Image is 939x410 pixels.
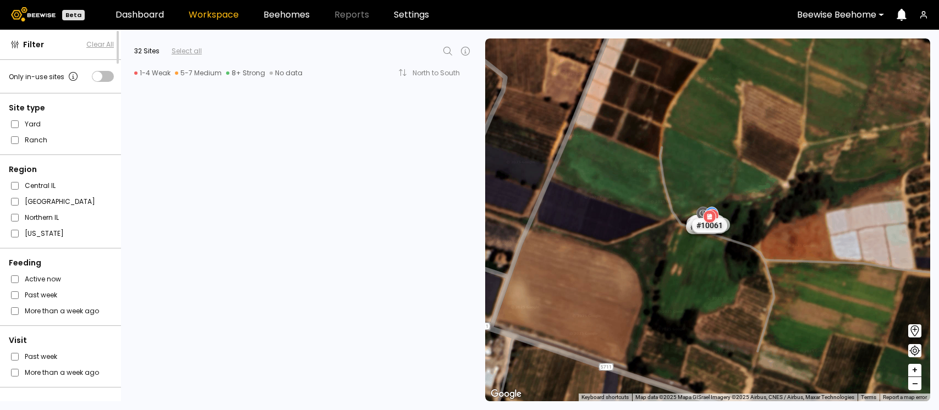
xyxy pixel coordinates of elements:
div: Only in-use sites [9,70,80,83]
span: Filter [23,39,44,51]
div: Site type [9,102,114,114]
span: Reports [334,10,369,19]
a: Report a map error [883,394,927,400]
div: # 10061 [691,218,727,232]
div: No data [270,69,303,77]
div: 5-7 Medium [175,69,222,77]
label: Past week [25,351,57,362]
label: [GEOGRAPHIC_DATA] [25,196,95,207]
button: Clear All [86,40,114,49]
div: Select all [172,46,202,56]
button: + [908,364,921,377]
img: Beewise logo [11,7,56,21]
div: Region [9,164,114,175]
div: Beta [62,10,85,20]
div: Feeding [9,257,114,269]
div: # 10188 [686,220,721,234]
label: [US_STATE] [25,228,64,239]
button: Keyboard shortcuts [581,394,629,401]
span: + [911,363,918,377]
a: Settings [394,10,429,19]
span: – [912,377,918,391]
span: Map data ©2025 Mapa GISrael Imagery ©2025 Airbus, CNES / Airbus, Maxar Technologies [635,394,854,400]
label: More than a week ago [25,305,99,317]
div: 32 Sites [134,46,160,56]
label: Past week [25,289,57,301]
a: Terms [861,394,876,400]
button: – [908,377,921,390]
label: More than a week ago [25,367,99,378]
div: Visit [9,335,114,346]
label: Yard [25,118,41,130]
div: 8+ Strong [226,69,265,77]
label: Ranch [25,134,47,146]
div: 1-4 Weak [134,69,171,77]
div: ארנבות [693,208,723,231]
div: # 10074 [694,218,729,232]
a: Beehomes [263,10,310,19]
label: Active now [25,273,61,285]
div: North to South [413,70,468,76]
a: Open this area in Google Maps (opens a new window) [488,387,524,401]
img: Google [488,387,524,401]
a: Dashboard [116,10,164,19]
a: Workspace [189,10,239,19]
label: Northern IL [25,212,59,223]
label: Central IL [25,180,56,191]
